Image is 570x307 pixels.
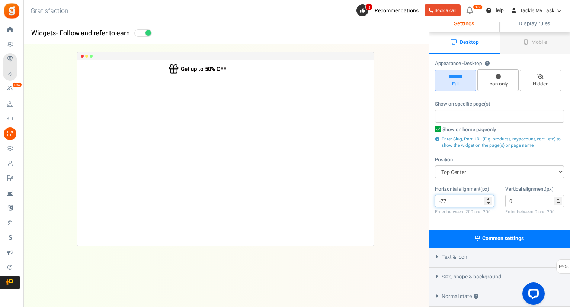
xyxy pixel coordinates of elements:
[134,29,153,37] div: Widget activated
[375,7,419,14] span: Recommendations
[442,253,467,261] span: Text & icon
[485,61,490,66] button: Appearance -Desktop
[474,294,478,299] button: ?
[435,60,490,67] label: Appearance -
[435,209,494,215] div: Enter between -200 and 200
[169,64,178,74] img: mid-top-bar-62397-_Widget_logo-1713663199.png
[365,3,372,11] span: 3
[442,273,501,281] span: Size, shape & background
[481,81,515,88] span: Icon only
[56,28,130,38] span: - Follow and refer to earn
[22,4,77,19] h3: Gratisfaction
[3,83,20,96] a: New
[442,136,561,149] span: Enter Slug, Part URL (E.g. products, myaccount, cart ..etc) to show the widget on the page(s) or ...
[429,32,500,54] a: Desktop
[464,60,482,67] span: Desktop
[482,235,524,242] span: Common settings
[356,4,422,16] a: 3 Recommendations
[454,19,474,28] span: Settings
[438,81,473,88] span: Full
[505,209,564,215] div: Enter between 0 and 200
[519,19,550,28] span: Display rules
[442,293,478,300] span: Normal state
[435,101,490,108] label: Show on specific page(s)
[435,156,453,164] label: Position
[3,3,20,19] img: Gratisfaction
[473,4,483,10] em: New
[12,82,22,87] em: New
[520,7,554,14] span: Tackle My Task
[442,126,496,133] span: Show on home page
[491,7,504,14] span: Help
[425,4,461,16] a: Book a call
[24,26,429,41] h1: Widgets
[505,186,554,193] label: Vertical alignment(px)
[523,81,558,88] span: Hidden
[558,260,569,274] span: FAQs
[435,186,489,193] label: Horizontal alignment(px)
[531,38,547,46] span: Mobile
[181,66,226,72] div: Get up to 50% OFF
[483,4,507,16] a: Help
[487,126,496,133] span: only
[460,38,479,46] span: Desktop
